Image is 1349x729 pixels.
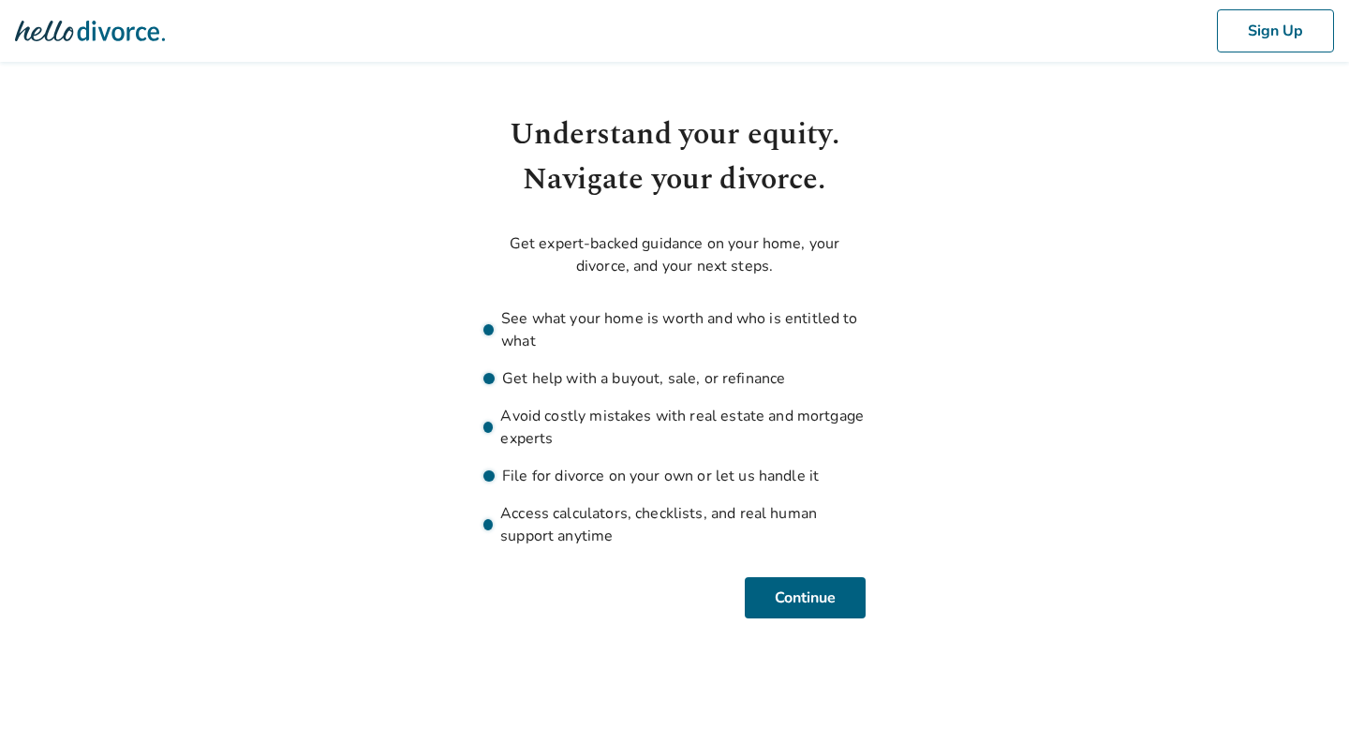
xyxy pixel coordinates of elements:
img: Hello Divorce Logo [15,12,165,50]
h1: Understand your equity. Navigate your divorce. [483,112,866,202]
li: Get help with a buyout, sale, or refinance [483,367,866,390]
li: File for divorce on your own or let us handle it [483,465,866,487]
button: Sign Up [1217,9,1334,52]
li: Access calculators, checklists, and real human support anytime [483,502,866,547]
li: See what your home is worth and who is entitled to what [483,307,866,352]
li: Avoid costly mistakes with real estate and mortgage experts [483,405,866,450]
p: Get expert-backed guidance on your home, your divorce, and your next steps. [483,232,866,277]
button: Continue [745,577,866,618]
